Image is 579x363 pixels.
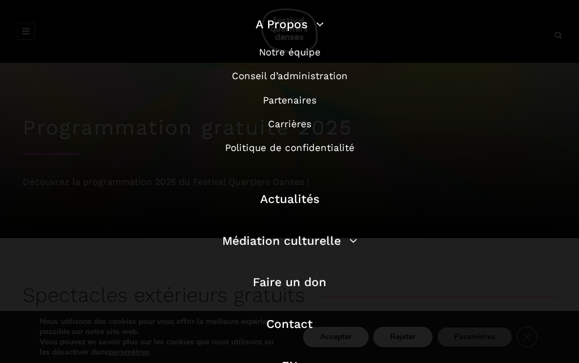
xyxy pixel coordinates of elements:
[232,70,348,81] a: Conseil d’administration
[259,46,321,58] a: Notre équipe
[268,118,312,129] a: Carrières
[260,192,319,206] a: Actualités
[256,17,324,31] a: A Propos
[253,275,326,289] a: Faire un don
[222,234,357,248] a: Médiation culturelle
[225,142,355,153] a: Politique de confidentialité
[266,317,313,331] a: Contact
[263,94,317,106] a: Partenaires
